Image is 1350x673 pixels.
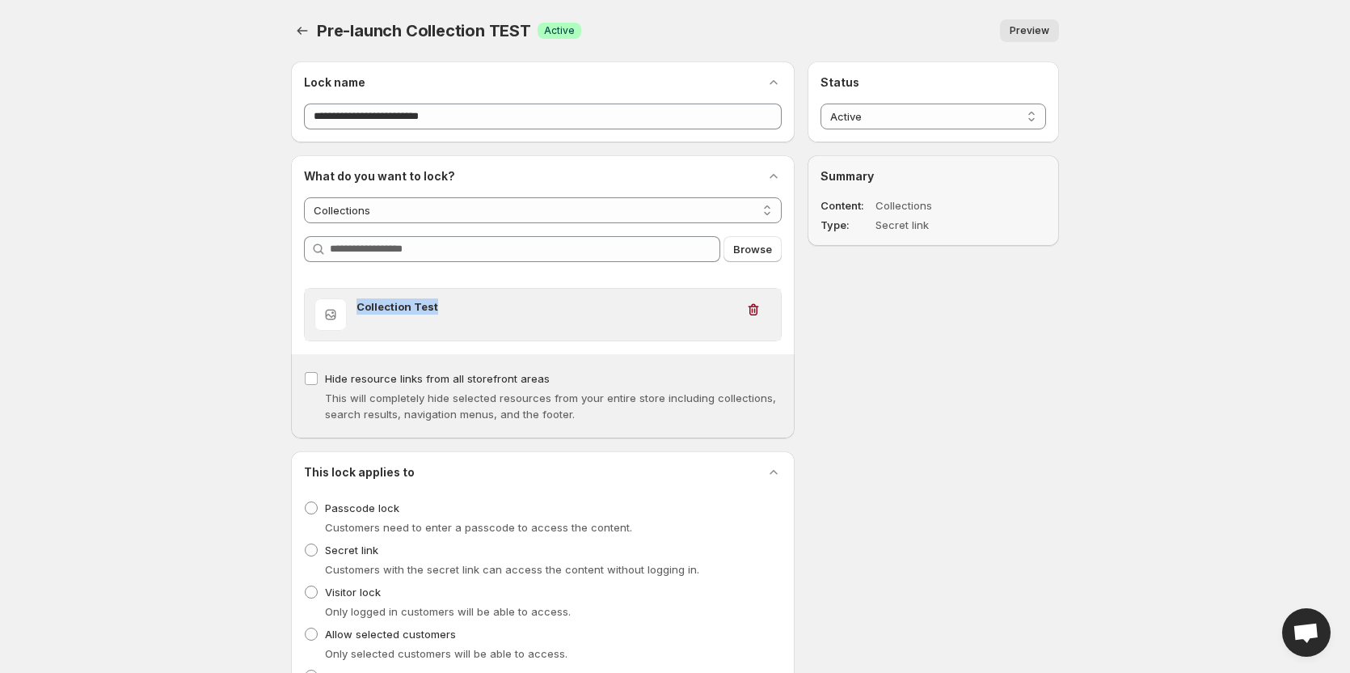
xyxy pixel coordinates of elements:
span: Browse [733,241,772,257]
div: Open chat [1282,608,1331,657]
button: Preview [1000,19,1059,42]
span: Only selected customers will be able to access. [325,647,567,660]
h2: What do you want to lock? [304,168,455,184]
span: Secret link [325,544,378,557]
span: Visitor lock [325,586,381,599]
h2: Status [821,74,1046,91]
dt: Type : [821,217,872,233]
h3: Collection Test [356,298,736,315]
button: Back [291,19,314,42]
span: Hide resource links from all storefront areas [325,372,550,385]
dt: Content : [821,197,872,214]
span: Active [544,24,575,37]
span: Preview [1010,24,1049,37]
h2: Lock name [304,74,365,91]
span: Only logged in customers will be able to access. [325,605,571,618]
span: Passcode lock [325,502,399,514]
span: This will completely hide selected resources from your entire store including collections, search... [325,392,776,421]
h2: This lock applies to [304,464,415,480]
button: Browse [724,236,782,262]
dd: Secret link [875,217,1000,233]
h2: Summary [821,168,1046,184]
span: Pre-launch Collection TEST [317,21,531,40]
dd: Collections [875,197,1000,214]
span: Customers need to enter a passcode to access the content. [325,521,632,534]
span: Customers with the secret link can access the content without logging in. [325,563,699,576]
span: Allow selected customers [325,628,456,641]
